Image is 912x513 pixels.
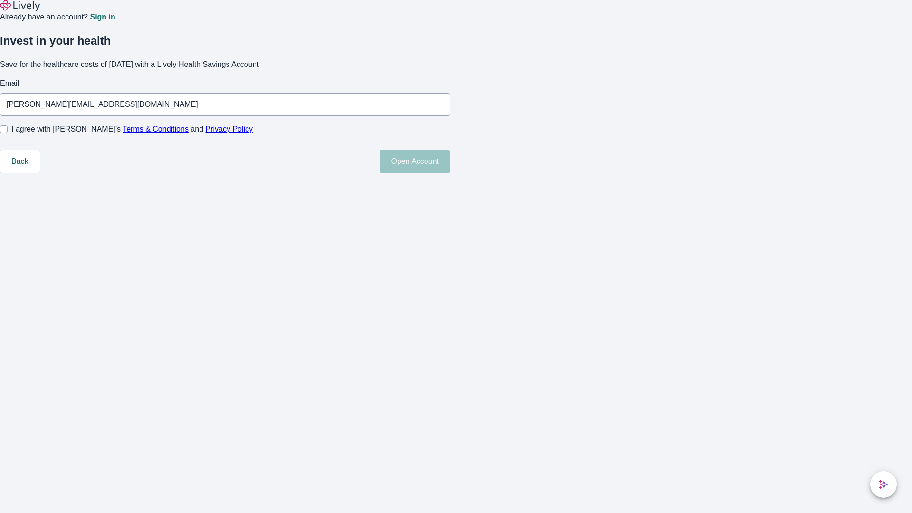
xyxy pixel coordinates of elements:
[90,13,115,21] a: Sign in
[879,480,888,489] svg: Lively AI Assistant
[870,471,897,498] button: chat
[206,125,253,133] a: Privacy Policy
[11,123,253,135] span: I agree with [PERSON_NAME]’s and
[123,125,189,133] a: Terms & Conditions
